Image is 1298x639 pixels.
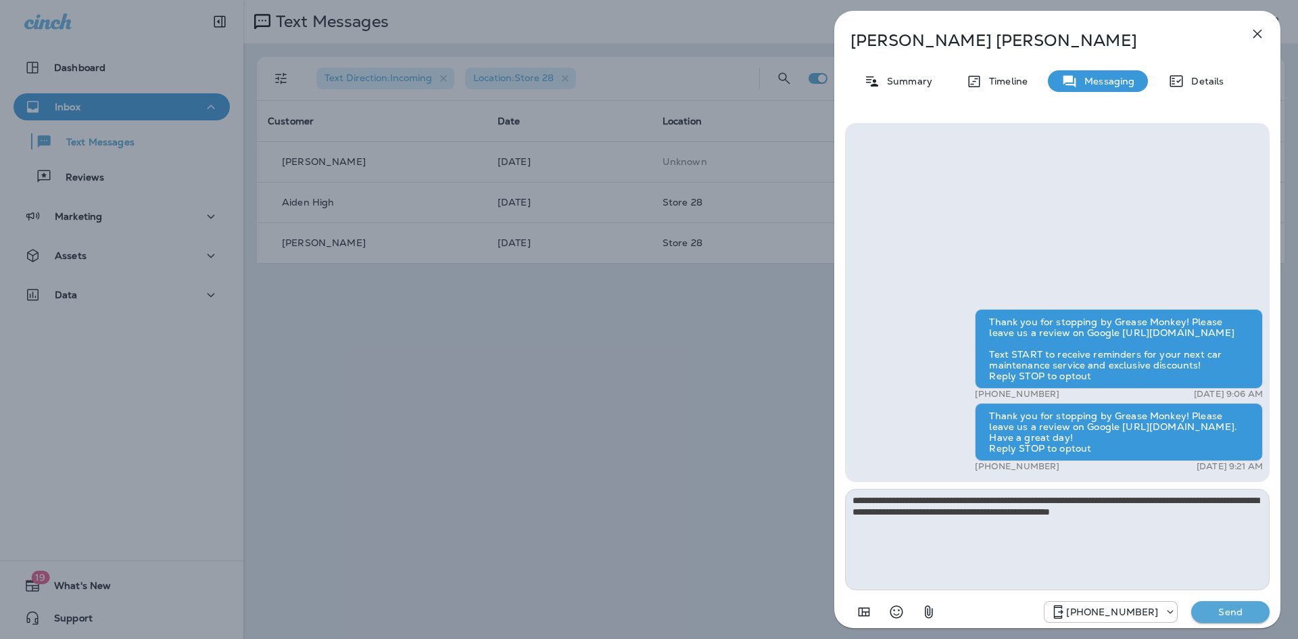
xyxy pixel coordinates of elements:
p: [DATE] 9:21 AM [1197,461,1263,472]
p: Messaging [1078,76,1134,87]
button: Select an emoji [883,598,910,625]
p: Send [1202,606,1259,618]
p: [PERSON_NAME] [PERSON_NAME] [850,31,1220,50]
div: Thank you for stopping by Grease Monkey! Please leave us a review on Google [URL][DOMAIN_NAME] Te... [975,309,1263,389]
button: Send [1191,601,1270,623]
p: [PHONE_NUMBER] [1066,607,1158,617]
p: Details [1184,76,1224,87]
p: [DATE] 9:06 AM [1194,389,1263,400]
p: Timeline [982,76,1028,87]
p: [PHONE_NUMBER] [975,389,1059,400]
div: +1 (208) 858-5823 [1044,604,1177,620]
div: Thank you for stopping by Grease Monkey! Please leave us a review on Google [URL][DOMAIN_NAME]. H... [975,403,1263,461]
p: [PHONE_NUMBER] [975,461,1059,472]
p: Summary [880,76,932,87]
button: Add in a premade template [850,598,878,625]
